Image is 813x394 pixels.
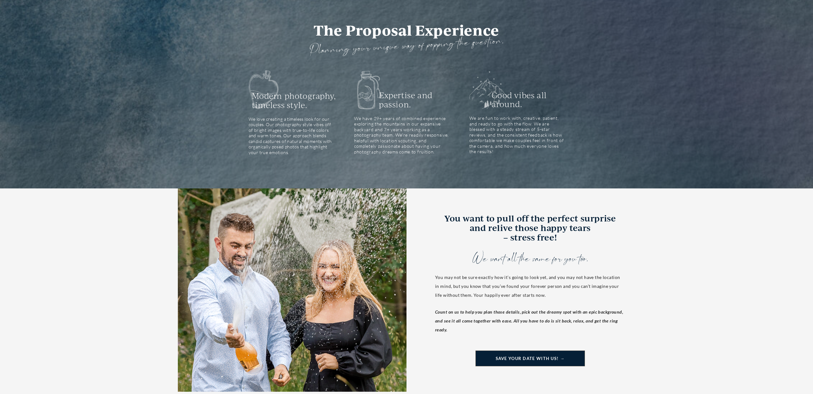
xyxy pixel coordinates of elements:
h1: We want all the same for you too. [472,249,588,270]
h2: You want to pull off the perfect surprise and relive those happy tears – stress free! [435,213,625,242]
h2: Expertise and passion. [379,91,441,109]
h3: Planning your unique way of popping the question. [225,31,588,62]
div: We love creating a timeless look for our couples. Our photography style vibes off of bright image... [249,116,334,155]
div: We are fun to work with, creative, patient, and ready to go with the flow. We are blessed with a ... [469,115,565,154]
strong: Count on us to help you plan those details, pick out the dreamy spot with an epic background, and... [435,309,623,332]
div: We have 29+ years of combined experience exploring the mountains in our expansive backyard and 7+... [354,116,449,155]
h2: Modern photography, timeless style. [252,92,338,110]
a: SAVE YOUR DATE WITH US! → [475,350,585,366]
div: You may not be sure exactly how it’s going to look yet, and you may not have the location in mind... [435,273,625,301]
h2: Good vibes all around. [492,91,549,109]
h1: The Proposal Experience [225,22,588,38]
span: SAVE YOUR DATE WITH US! → [496,355,565,362]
